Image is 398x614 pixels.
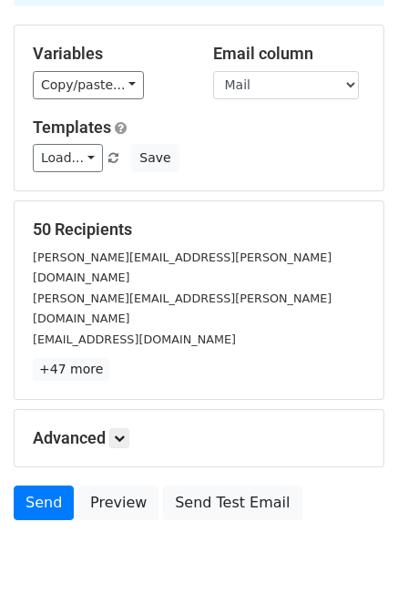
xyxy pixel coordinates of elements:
small: [PERSON_NAME][EMAIL_ADDRESS][PERSON_NAME][DOMAIN_NAME] [33,292,332,326]
a: Copy/paste... [33,71,144,99]
h5: 50 Recipients [33,220,365,240]
a: +47 more [33,358,109,381]
a: Send [14,486,74,520]
h5: Variables [33,44,186,64]
a: Load... [33,144,103,172]
iframe: Chat Widget [307,527,398,614]
a: Templates [33,118,111,137]
a: Send Test Email [163,486,301,520]
div: Widget de chat [307,527,398,614]
small: [EMAIL_ADDRESS][DOMAIN_NAME] [33,333,236,346]
h5: Advanced [33,428,365,448]
small: [PERSON_NAME][EMAIL_ADDRESS][PERSON_NAME][DOMAIN_NAME] [33,251,332,285]
a: Preview [78,486,158,520]
button: Save [131,144,179,172]
h5: Email column [213,44,366,64]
